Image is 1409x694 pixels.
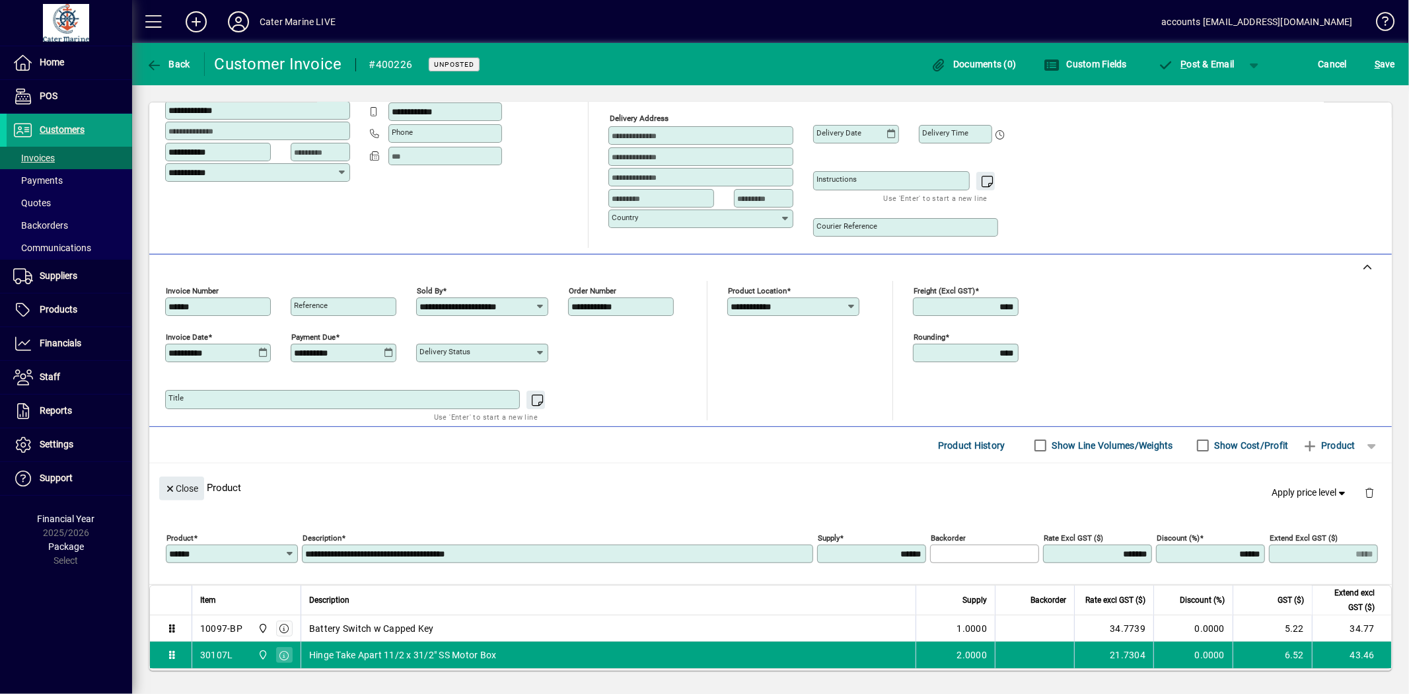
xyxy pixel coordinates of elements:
[728,286,787,295] mat-label: Product location
[1272,486,1349,500] span: Apply price level
[40,57,64,67] span: Home
[1295,434,1362,457] button: Product
[1270,533,1338,543] mat-label: Extend excl GST ($)
[1366,3,1392,46] a: Knowledge Base
[40,473,73,483] span: Support
[1153,642,1233,668] td: 0.0000
[818,533,840,543] mat-label: Supply
[914,286,975,295] mat-label: Freight (excl GST)
[260,11,336,32] div: Cater Marine LIVE
[392,128,413,137] mat-label: Phone
[612,213,638,222] mat-label: Country
[40,338,81,348] span: Financials
[40,439,73,449] span: Settings
[1233,615,1312,642] td: 5.22
[1030,593,1066,607] span: Backorder
[40,371,60,382] span: Staff
[1302,435,1355,456] span: Product
[143,52,194,76] button: Back
[166,533,194,543] mat-label: Product
[7,147,132,169] a: Invoices
[1371,52,1398,76] button: Save
[1315,52,1351,76] button: Cancel
[7,293,132,327] a: Products
[7,80,132,113] a: POS
[1319,54,1348,75] span: Cancel
[922,128,968,137] mat-label: Delivery time
[569,286,616,295] mat-label: Order number
[434,60,474,69] span: Unposted
[40,270,77,281] span: Suppliers
[1180,593,1225,607] span: Discount (%)
[164,478,199,500] span: Close
[962,593,987,607] span: Supply
[13,153,55,163] span: Invoices
[291,332,336,342] mat-label: Payment due
[48,541,84,552] span: Package
[215,54,342,75] div: Customer Invoice
[159,477,204,500] button: Close
[884,190,988,206] mat-hint: Use 'Enter' to start a new line
[40,91,57,101] span: POS
[1153,615,1233,642] td: 0.0000
[294,301,328,310] mat-label: Reference
[13,175,63,186] span: Payments
[7,237,132,259] a: Communications
[1320,586,1375,615] span: Extend excl GST ($)
[309,648,497,662] span: Hinge Take Apart 11/2 x 31/2" SS Motor Box
[7,169,132,192] a: Payments
[1044,533,1103,543] mat-label: Rate excl GST ($)
[816,174,857,184] mat-label: Instructions
[927,52,1020,76] button: Documents (0)
[1162,11,1353,32] div: accounts [EMAIL_ADDRESS][DOMAIN_NAME]
[13,243,91,253] span: Communications
[200,648,233,662] div: 30107L
[175,10,217,34] button: Add
[1267,481,1354,505] button: Apply price level
[303,533,342,543] mat-label: Description
[1375,59,1380,69] span: S
[1083,648,1145,662] div: 21.7304
[40,124,85,135] span: Customers
[1050,439,1173,452] label: Show Line Volumes/Weights
[7,260,132,293] a: Suppliers
[1040,52,1130,76] button: Custom Fields
[40,304,77,315] span: Products
[217,10,260,34] button: Profile
[1354,477,1385,508] button: Delete
[168,393,184,403] mat-label: Title
[1151,52,1241,76] button: Post & Email
[1158,59,1235,69] span: ost & Email
[7,192,132,214] a: Quotes
[166,286,219,295] mat-label: Invoice number
[1375,54,1395,75] span: ave
[7,46,132,79] a: Home
[132,52,205,76] app-page-header-button: Back
[417,286,443,295] mat-label: Sold by
[931,533,966,543] mat-label: Backorder
[40,405,72,416] span: Reports
[1354,486,1385,498] app-page-header-button: Delete
[200,593,216,607] span: Item
[309,593,349,607] span: Description
[156,482,207,494] app-page-header-button: Close
[7,462,132,495] a: Support
[1278,593,1304,607] span: GST ($)
[1312,615,1391,642] td: 34.77
[933,434,1011,457] button: Product History
[7,395,132,428] a: Reports
[254,621,270,636] span: Cater Marine
[7,361,132,394] a: Staff
[7,428,132,461] a: Settings
[1312,642,1391,668] td: 43.46
[816,128,861,137] mat-label: Delivery date
[957,648,988,662] span: 2.0000
[254,648,270,662] span: Cater Marine
[13,198,51,208] span: Quotes
[419,347,470,356] mat-label: Delivery status
[1085,593,1145,607] span: Rate excl GST ($)
[200,622,242,635] div: 10097-BP
[309,622,434,635] span: Battery Switch w Capped Key
[1044,59,1127,69] span: Custom Fields
[7,214,132,237] a: Backorders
